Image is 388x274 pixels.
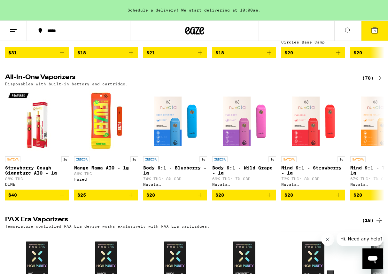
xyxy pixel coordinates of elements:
[146,192,155,198] span: $28
[215,50,224,55] span: $18
[5,156,20,162] p: SATIVA
[5,190,69,200] button: Add to bag
[74,190,138,200] button: Add to bag
[281,89,345,190] a: Open page for Mind 9:1 - Strawberry - 1g from Nuvata (CA)
[362,216,383,224] a: (18)
[143,190,207,200] button: Add to bag
[281,177,345,181] p: 72% THC: 8% CBD
[284,50,293,55] span: $20
[5,82,128,86] p: Disposables with built-in battery and cartridge.
[212,190,276,200] button: Add to bag
[74,89,138,153] img: Fuzed - Mango Mama AIO - 1g
[143,47,207,58] button: Add to bag
[77,192,86,198] span: $25
[281,40,345,44] div: Circles Base Camp
[5,216,352,224] h2: PAX Era Vaporizers
[77,50,86,55] span: $18
[212,182,276,186] div: Nuvata ([GEOGRAPHIC_DATA])
[281,47,345,58] button: Add to bag
[321,233,334,246] iframe: Close message
[281,190,345,200] button: Add to bag
[353,192,362,198] span: $28
[146,50,155,55] span: $21
[212,165,276,176] p: Body 9:1 - Wild Grape - 1g
[281,89,345,153] img: Nuvata (CA) - Mind 9:1 - Strawberry - 1g
[268,156,276,162] p: 1g
[5,165,69,176] p: Strawberry Cough Signature AIO - 1g
[74,156,89,162] p: INDICA
[212,156,228,162] p: INDICA
[353,50,362,55] span: $20
[212,89,276,153] img: Nuvata (CA) - Body 9:1 - Wild Grape - 1g
[281,165,345,176] p: Mind 9:1 - Strawberry - 1g
[74,177,138,181] div: Fuzed
[281,182,345,186] div: Nuvata ([GEOGRAPHIC_DATA])
[215,192,224,198] span: $28
[74,165,138,170] p: Mango Mama AIO - 1g
[143,89,207,153] img: Nuvata (CA) - Body 9:1 - Blueberry - 1g
[5,224,210,228] p: Temperature controlled PAX Era device works exclusively with PAX Era cartridges.
[284,192,293,198] span: $28
[281,156,297,162] p: SATIVA
[212,47,276,58] button: Add to bag
[5,89,69,153] img: DIME - Strawberry Cough Signature AIO - 1g
[143,177,207,181] p: 74% THC: 8% CBD
[5,182,69,186] div: DIME
[374,29,376,33] span: 3
[143,165,207,176] p: Body 9:1 - Blueberry - 1g
[5,89,69,190] a: Open page for Strawberry Cough Signature AIO - 1g from DIME
[212,89,276,190] a: Open page for Body 9:1 - Wild Grape - 1g from Nuvata (CA)
[143,89,207,190] a: Open page for Body 9:1 - Blueberry - 1g from Nuvata (CA)
[5,177,69,181] p: 88% THC
[130,156,138,162] p: 1g
[74,89,138,190] a: Open page for Mango Mama AIO - 1g from Fuzed
[5,74,352,82] h2: All-In-One Vaporizers
[350,156,366,162] p: SATIVA
[199,156,207,162] p: 1g
[8,50,17,55] span: $31
[143,182,207,186] div: Nuvata ([GEOGRAPHIC_DATA])
[74,172,138,176] p: 86% THC
[338,156,345,162] p: 1g
[74,47,138,58] button: Add to bag
[5,47,69,58] button: Add to bag
[61,156,69,162] p: 1g
[361,21,388,41] button: 3
[212,177,276,181] p: 69% THC: 7% CBD
[8,192,17,198] span: $40
[362,74,383,82] a: (78)
[362,248,383,269] iframe: Button to launch messaging window
[337,232,383,246] iframe: Message from company
[143,156,159,162] p: INDICA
